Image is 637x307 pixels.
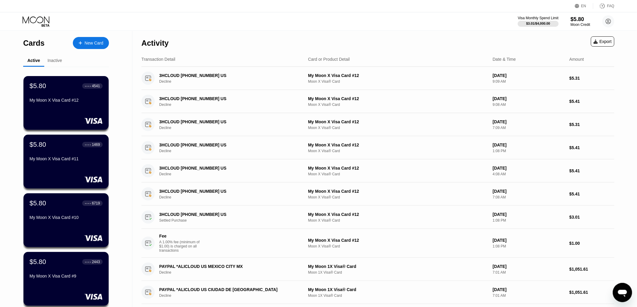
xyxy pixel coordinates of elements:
[493,238,565,243] div: [DATE]
[570,192,614,196] div: $5.41
[141,281,614,304] div: PAYPAL *ALICLOUD US CIUDAD DE [GEOGRAPHIC_DATA]DeclineMy Moon 1X Visa® CardMoon 1X Visa® Card[DAT...
[159,264,295,269] div: PAYPAL *ALICLOUD US MEXICO CITY MX
[571,23,590,27] div: Moon Credit
[30,156,103,161] div: My Moon X Visa Card #11
[493,218,565,223] div: 1:08 PM
[159,126,305,130] div: Decline
[570,145,614,150] div: $5.41
[23,193,109,247] div: $5.80● ● ● ●6719My Moon X Visa Card #10
[30,141,46,149] div: $5.80
[159,195,305,199] div: Decline
[308,57,350,62] div: Card or Product Detail
[308,270,488,275] div: Moon 1X Visa® Card
[308,149,488,153] div: Moon X Visa® Card
[308,79,488,84] div: Moon X Visa® Card
[308,195,488,199] div: Moon X Visa® Card
[493,244,565,248] div: 1:08 PM
[141,67,614,90] div: 3HCLOUD [PHONE_NUMBER] USDeclineMy Moon X Visa Card #12Moon X Visa® Card[DATE]9:09 AM$5.31
[23,252,109,306] div: $5.80● ● ● ●2443My Moon X Visa Card #9
[159,240,204,253] div: A 1.00% fee (minimum of $1.00) is charged on all transactions
[493,293,565,298] div: 7:01 AM
[85,85,91,87] div: ● ● ● ●
[92,201,100,205] div: 6719
[92,143,100,147] div: 1469
[493,264,565,269] div: [DATE]
[159,218,305,223] div: Settled Purchase
[141,258,614,281] div: PAYPAL *ALICLOUD US MEXICO CITY MXDeclineMy Moon 1X Visa® CardMoon 1X Visa® Card[DATE]7:01 AM$1,0...
[23,135,109,189] div: $5.80● ● ● ●1469My Moon X Visa Card #11
[159,234,201,238] div: Fee
[159,293,305,298] div: Decline
[30,274,103,278] div: My Moon X Visa Card #9
[493,96,565,101] div: [DATE]
[570,57,584,62] div: Amount
[591,36,614,47] div: Export
[493,270,565,275] div: 7:01 AM
[607,4,614,8] div: FAQ
[159,79,305,84] div: Decline
[141,159,614,183] div: 3HCLOUD [PHONE_NUMBER] USDeclineMy Moon X Visa Card #12Moon X Visa® Card[DATE]4:08 AM$5.41
[308,166,488,170] div: My Moon X Visa Card #12
[85,261,91,263] div: ● ● ● ●
[575,3,593,9] div: EN
[85,202,91,204] div: ● ● ● ●
[159,189,295,194] div: 3HCLOUD [PHONE_NUMBER] US
[30,82,46,90] div: $5.80
[493,195,565,199] div: 7:08 AM
[493,79,565,84] div: 9:09 AM
[308,126,488,130] div: Moon X Visa® Card
[570,168,614,173] div: $5.41
[493,172,565,176] div: 4:08 AM
[159,212,295,217] div: 3HCLOUD [PHONE_NUMBER] US
[141,136,614,159] div: 3HCLOUD [PHONE_NUMBER] USDeclineMy Moon X Visa Card #12Moon X Visa® Card[DATE]1:08 PM$5.41
[571,16,590,27] div: $5.80Moon Credit
[493,149,565,153] div: 1:08 PM
[48,58,62,63] div: Inactive
[308,212,488,217] div: My Moon X Visa Card #12
[493,119,565,124] div: [DATE]
[141,206,614,229] div: 3HCLOUD [PHONE_NUMBER] USSettled PurchaseMy Moon X Visa Card #12Moon X Visa® Card[DATE]1:08 PM$3.01
[308,238,488,243] div: My Moon X Visa Card #12
[92,260,100,264] div: 2443
[493,166,565,170] div: [DATE]
[493,57,516,62] div: Date & Time
[613,283,632,302] iframe: Button to launch messaging window
[159,287,295,292] div: PAYPAL *ALICLOUD US CIUDAD DE [GEOGRAPHIC_DATA]
[30,215,103,220] div: My Moon X Visa Card #10
[308,73,488,78] div: My Moon X Visa Card #12
[30,199,46,207] div: $5.80
[570,290,614,295] div: $1,051.61
[159,119,295,124] div: 3HCLOUD [PHONE_NUMBER] US
[159,96,295,101] div: 3HCLOUD [PHONE_NUMBER] US
[518,16,558,20] div: Visa Monthly Spend Limit
[159,166,295,170] div: 3HCLOUD [PHONE_NUMBER] US
[308,172,488,176] div: Moon X Visa® Card
[159,270,305,275] div: Decline
[85,144,91,146] div: ● ● ● ●
[85,41,103,46] div: New Card
[493,126,565,130] div: 7:09 AM
[159,73,295,78] div: 3HCLOUD [PHONE_NUMBER] US
[581,4,586,8] div: EN
[141,57,175,62] div: Transaction Detail
[570,99,614,104] div: $5.41
[159,143,295,147] div: 3HCLOUD [PHONE_NUMBER] US
[159,172,305,176] div: Decline
[493,287,565,292] div: [DATE]
[493,103,565,107] div: 9:08 AM
[23,39,45,48] div: Cards
[141,229,614,258] div: FeeA 1.00% fee (minimum of $1.00) is charged on all transactionsMy Moon X Visa Card #12Moon X Vis...
[159,103,305,107] div: Decline
[518,16,558,27] div: Visa Monthly Spend Limit$3.01/$4,000.00
[141,183,614,206] div: 3HCLOUD [PHONE_NUMBER] USDeclineMy Moon X Visa Card #12Moon X Visa® Card[DATE]7:08 AM$5.41
[493,212,565,217] div: [DATE]
[141,39,169,48] div: Activity
[308,264,488,269] div: My Moon 1X Visa® Card
[570,267,614,272] div: $1,051.61
[27,58,40,63] div: Active
[308,103,488,107] div: Moon X Visa® Card
[308,287,488,292] div: My Moon 1X Visa® Card
[308,244,488,248] div: Moon X Visa® Card
[23,76,109,130] div: $5.80● ● ● ●4541My Moon X Visa Card #12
